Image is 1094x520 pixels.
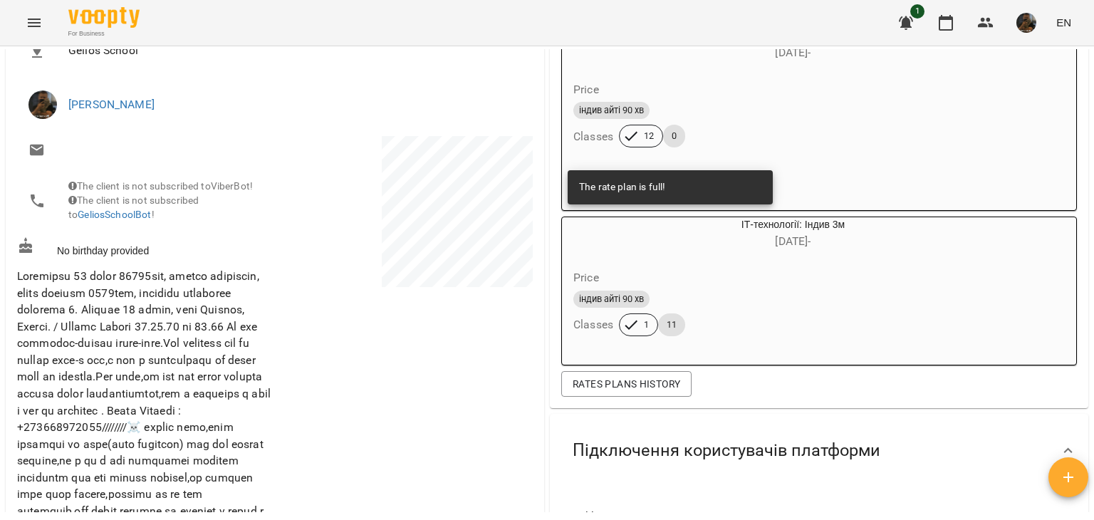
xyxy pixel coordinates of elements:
[573,375,680,392] span: Rates Plans History
[635,130,662,142] span: 12
[573,440,880,462] span: Підключення користувачів платформи
[68,98,155,111] a: [PERSON_NAME]
[28,90,57,119] img: Сорока Ростислав
[1051,9,1077,36] button: EN
[910,4,924,19] span: 1
[78,209,151,220] a: GeliosSchoolBot
[14,234,275,261] div: No birthday provided
[1056,15,1071,30] span: EN
[579,175,665,200] div: The rate plan is full!
[68,180,253,192] span: The client is not subscribed to ViberBot!
[775,234,811,248] span: [DATE] -
[573,104,650,117] span: індив айті 90 хв
[68,7,140,28] img: Voopty Logo
[635,318,657,331] span: 1
[630,217,956,251] div: ІТ-технології: Індив 3м
[663,130,685,142] span: 0
[573,293,650,306] span: індив айті 90 хв
[573,80,599,100] h6: Price
[562,217,956,353] button: ІТ-технології: Індив 3м[DATE]- Priceіндив айті 90 хвClasses111
[68,194,199,220] span: The client is not subscribed to !
[775,46,811,59] span: [DATE] -
[561,371,692,397] button: Rates Plans History
[68,42,521,59] span: Gelios School
[573,268,599,288] h6: Price
[562,28,956,165] button: ІТ-технології: Індив 3м[DATE]- Priceіндив айті 90 хвClasses120
[68,29,140,38] span: For Business
[573,127,613,147] h6: Classes
[17,6,51,40] button: Menu
[658,318,685,331] span: 11
[550,414,1088,487] div: Підключення користувачів платформи
[573,315,613,335] h6: Classes
[1016,13,1036,33] img: 38836d50468c905d322a6b1b27ef4d16.jpg
[562,217,630,251] div: ІТ-технології: Індив 3м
